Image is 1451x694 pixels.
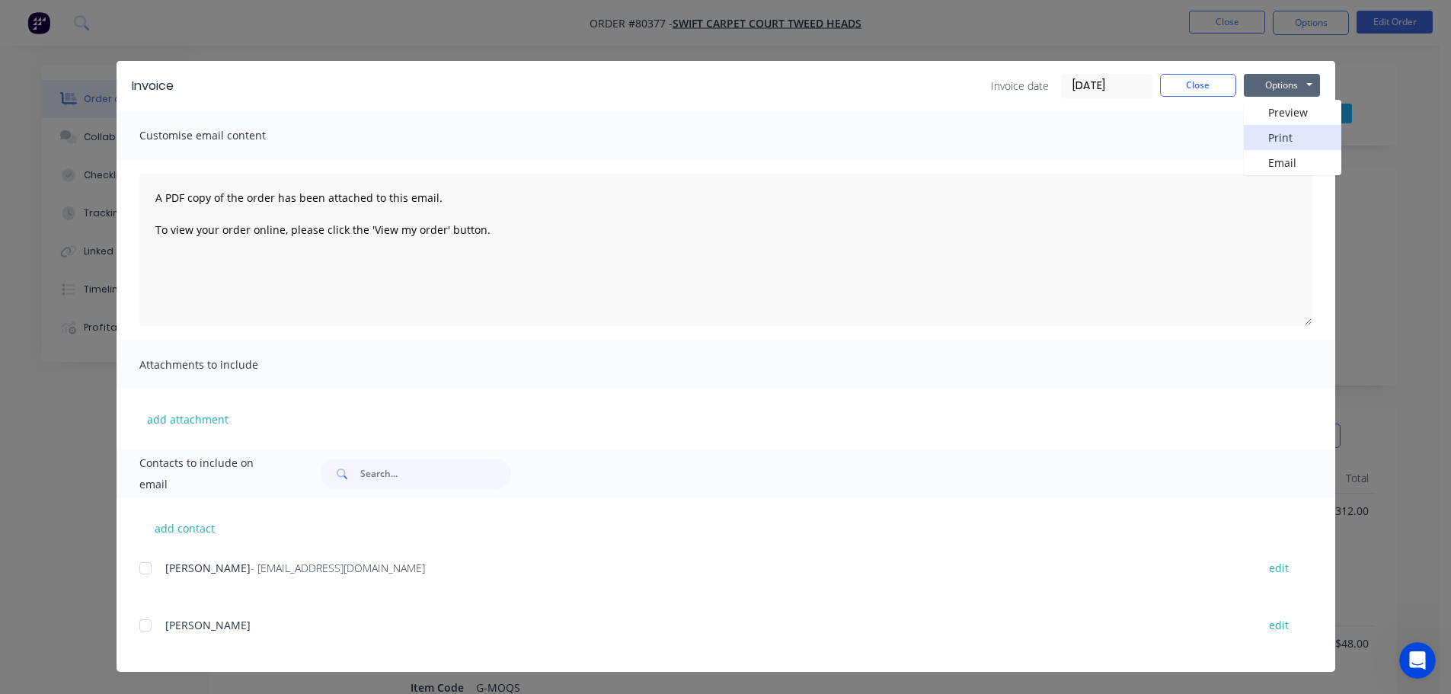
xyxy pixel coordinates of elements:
button: Preview [1244,100,1341,125]
button: edit [1260,558,1298,578]
button: Close [1160,74,1236,97]
button: Print [1244,125,1341,150]
button: edit [1260,615,1298,635]
span: [PERSON_NAME] [165,561,251,575]
button: add attachment [139,408,236,430]
button: Options [1244,74,1320,97]
input: Search... [360,459,511,489]
iframe: Intercom live chat [1399,642,1436,679]
span: Invoice date [991,78,1049,94]
button: Email [1244,150,1341,175]
span: Customise email content [139,125,307,146]
span: Attachments to include [139,354,307,376]
span: - [EMAIL_ADDRESS][DOMAIN_NAME] [251,561,425,575]
textarea: A PDF copy of the order has been attached to this email. To view your order online, please click ... [139,174,1312,326]
div: Invoice [132,77,174,95]
span: Contacts to include on email [139,453,283,495]
span: [PERSON_NAME] [165,618,251,632]
button: add contact [139,517,231,539]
